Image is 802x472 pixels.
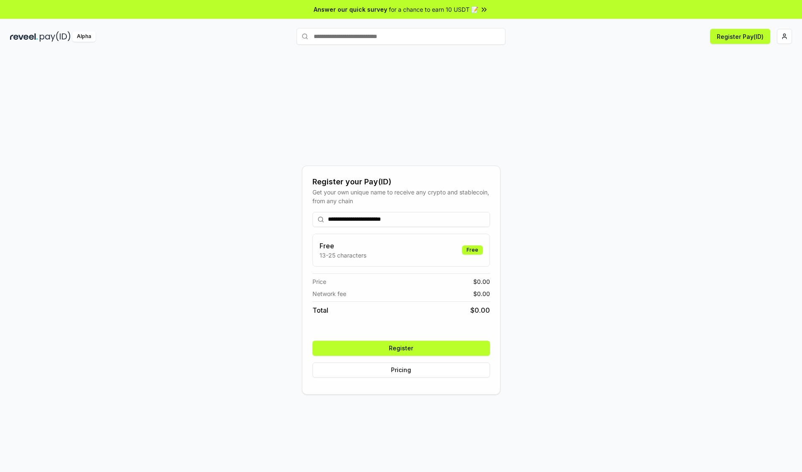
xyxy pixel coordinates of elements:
[473,289,490,298] span: $ 0.00
[72,31,96,42] div: Alpha
[389,5,478,14] span: for a chance to earn 10 USDT 📝
[320,241,366,251] h3: Free
[312,341,490,356] button: Register
[320,251,366,260] p: 13-25 characters
[314,5,387,14] span: Answer our quick survey
[462,245,483,255] div: Free
[40,31,71,42] img: pay_id
[312,305,328,315] span: Total
[312,362,490,378] button: Pricing
[470,305,490,315] span: $ 0.00
[473,277,490,286] span: $ 0.00
[312,289,346,298] span: Network fee
[710,29,770,44] button: Register Pay(ID)
[10,31,38,42] img: reveel_dark
[312,188,490,205] div: Get your own unique name to receive any crypto and stablecoin, from any chain
[312,176,490,188] div: Register your Pay(ID)
[312,277,326,286] span: Price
